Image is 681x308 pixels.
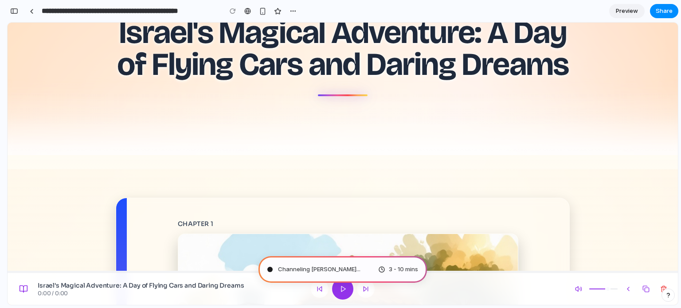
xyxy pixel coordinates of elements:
a: Preview [609,4,645,18]
span: Share [656,7,673,16]
h3: Israel's Magical Adventure: A Day of Flying Cars and Daring Dreams [30,258,303,267]
button: Share [650,4,678,18]
span: Channeling [PERSON_NAME] ... [278,265,360,274]
div: Chapter 1 [170,197,511,206]
span: Preview [616,7,638,16]
span: 3 - 10 mins [389,265,418,274]
p: 0:00 / 0:00 [30,267,303,274]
